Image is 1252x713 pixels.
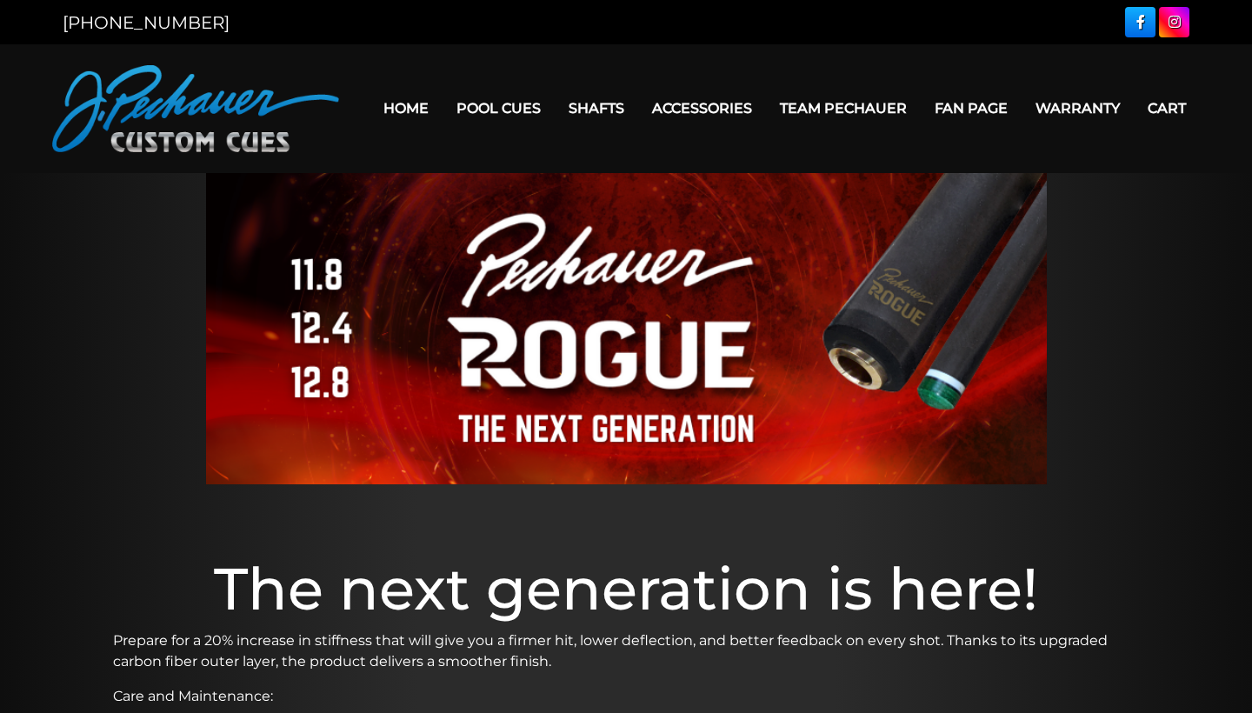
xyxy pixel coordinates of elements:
a: Team Pechauer [766,86,921,130]
img: Pechauer Custom Cues [52,65,339,152]
a: Home [370,86,443,130]
p: Prepare for a 20% increase in stiffness that will give you a firmer hit, lower deflection, and be... [113,630,1139,672]
a: Shafts [555,86,638,130]
a: Accessories [638,86,766,130]
a: Warranty [1022,86,1134,130]
a: [PHONE_NUMBER] [63,12,230,33]
p: Care and Maintenance: [113,686,1139,707]
h1: The next generation is here! [113,554,1139,623]
a: Cart [1134,86,1200,130]
a: Fan Page [921,86,1022,130]
a: Pool Cues [443,86,555,130]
